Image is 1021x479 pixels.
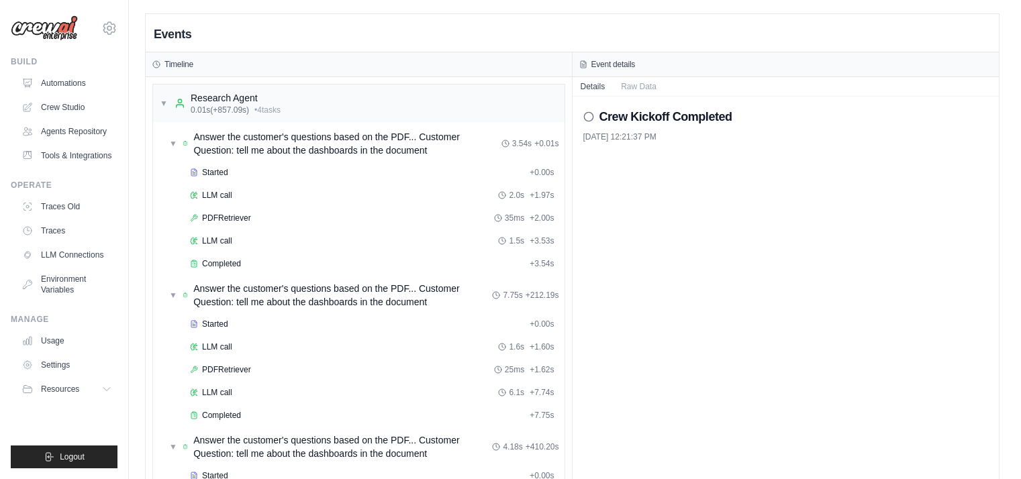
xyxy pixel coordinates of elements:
span: LLM call [202,341,232,352]
span: + 1.62s [530,364,554,375]
span: Completed [202,258,241,269]
span: ▼ [160,98,168,109]
a: Tools & Integrations [16,145,117,166]
span: ▼ [169,441,177,452]
a: Agents Repository [16,121,117,142]
span: ▼ [169,138,177,149]
div: Operate [11,180,117,191]
span: Logout [60,451,85,462]
div: [DATE] 12:21:37 PM [583,131,989,142]
span: Answer the customer's questions based on the PDF... Customer Question: tell me about the dashboar... [193,130,501,157]
span: 1.5s [509,235,524,246]
span: LLM call [202,235,232,246]
img: Logo [11,15,78,41]
a: Crew Studio [16,97,117,118]
a: Automations [16,72,117,94]
span: 6.1s [509,387,524,398]
span: ▼ [169,290,177,301]
span: 0.01s (+857.09s) [191,105,249,115]
span: Started [202,319,228,329]
span: PDFRetriever [202,213,251,223]
span: Started [202,167,228,178]
a: Traces Old [16,196,117,217]
a: Settings [16,354,117,376]
span: 4.18s [503,441,522,452]
a: LLM Connections [16,244,117,266]
button: Raw Data [613,77,665,96]
span: + 0.00s [530,319,554,329]
span: + 0.01s [534,138,558,149]
span: + 1.60s [530,341,554,352]
button: Logout [11,445,117,468]
div: Build [11,56,117,67]
span: 3.54s [512,138,532,149]
h2: Events [154,25,191,44]
span: + 3.54s [530,258,554,269]
span: LLM call [202,387,232,398]
a: Environment Variables [16,268,117,301]
span: + 212.19s [526,290,559,301]
span: Answer the customer's questions based on the PDF... Customer Question: tell me about the dashboar... [193,433,492,460]
a: Usage [16,330,117,352]
span: + 7.75s [530,410,554,421]
button: Resources [16,378,117,400]
span: LLM call [202,190,232,201]
span: Answer the customer's questions based on the PDF... Customer Question: tell me about the dashboar... [193,282,492,309]
span: Completed [202,410,241,421]
span: + 1.97s [530,190,554,201]
span: + 7.74s [530,387,554,398]
h3: Event details [591,59,636,70]
span: + 3.53s [530,235,554,246]
span: PDFRetriever [202,364,251,375]
span: 35ms [505,213,524,223]
div: Research Agent [191,91,281,105]
span: 1.6s [509,341,524,352]
span: 2.0s [509,190,524,201]
span: + 2.00s [530,213,554,223]
span: • 4 task s [254,105,281,115]
button: Details [573,77,614,96]
span: 25ms [505,364,524,375]
span: Resources [41,384,79,394]
h3: Timeline [164,59,193,70]
h2: Crew Kickoff Completed [599,107,732,126]
a: Traces [16,220,117,242]
span: + 410.20s [526,441,559,452]
span: 7.75s [503,290,522,301]
div: Manage [11,314,117,325]
span: + 0.00s [530,167,554,178]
